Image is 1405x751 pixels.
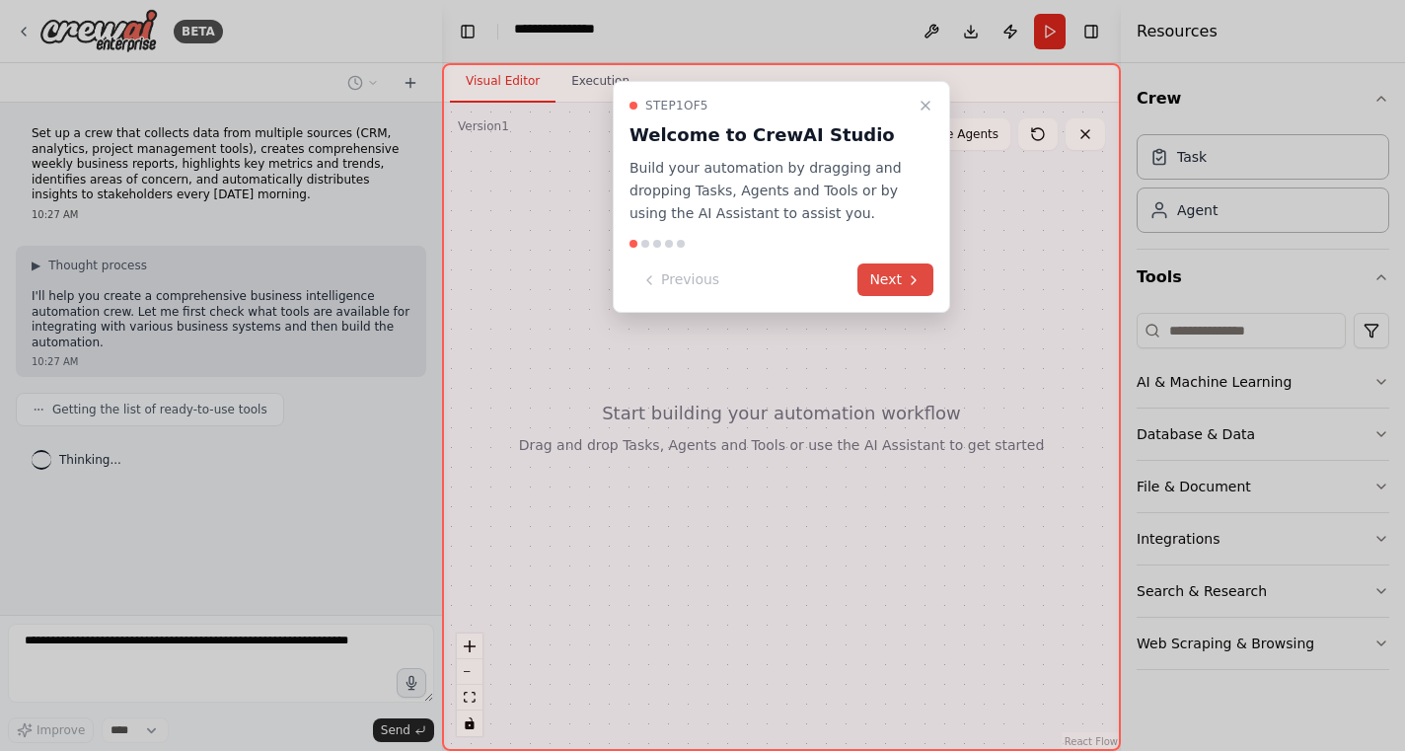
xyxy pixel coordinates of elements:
h3: Welcome to CrewAI Studio [629,121,910,149]
p: Build your automation by dragging and dropping Tasks, Agents and Tools or by using the AI Assista... [629,157,910,224]
button: Previous [629,263,731,296]
button: Next [857,263,933,296]
button: Close walkthrough [914,94,937,117]
span: Step 1 of 5 [645,98,708,113]
button: Hide left sidebar [454,18,481,45]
